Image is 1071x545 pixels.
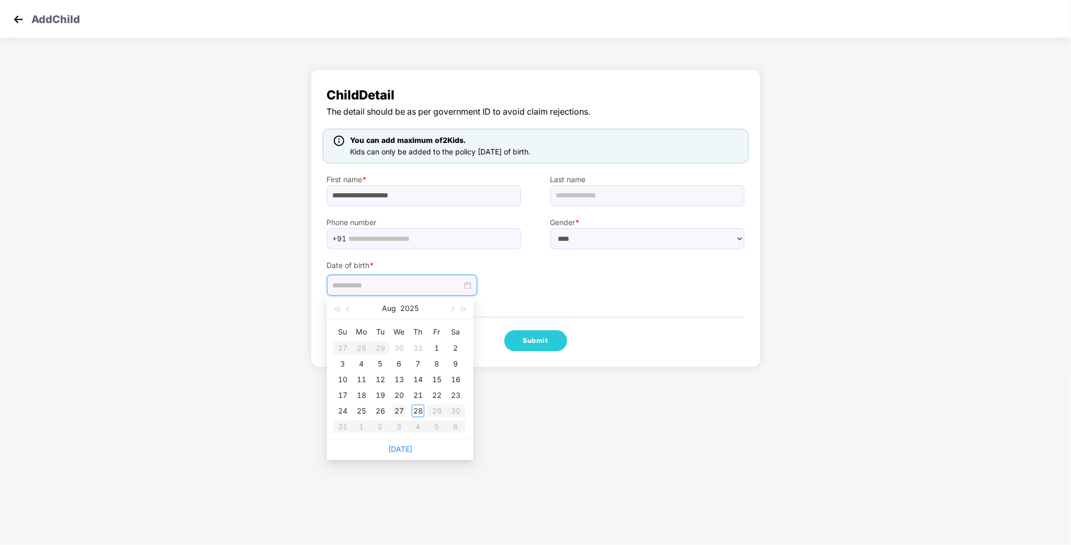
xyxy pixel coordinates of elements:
[333,231,347,247] span: +91
[333,387,352,403] td: 2025-08-17
[427,324,446,340] th: Fr
[374,373,387,386] div: 12
[333,324,352,340] th: Su
[400,298,419,319] button: 2025
[409,356,427,372] td: 2025-08-07
[390,324,409,340] th: We
[393,389,405,402] div: 20
[431,342,443,354] div: 1
[371,324,390,340] th: Tu
[382,298,396,319] button: Aug
[371,387,390,403] td: 2025-08-19
[393,342,405,354] div: 30
[446,356,465,372] td: 2025-08-09
[333,356,352,372] td: 2025-08-03
[352,324,371,340] th: Mo
[390,403,409,419] td: 2025-08-27
[449,342,462,354] div: 2
[393,405,405,417] div: 27
[327,174,521,185] label: First name
[393,358,405,370] div: 6
[431,358,443,370] div: 8
[504,330,567,351] button: Submit
[355,358,368,370] div: 4
[31,12,80,24] p: Add Child
[412,342,424,354] div: 31
[412,373,424,386] div: 14
[446,324,465,340] th: Sa
[446,340,465,356] td: 2025-08-02
[352,372,371,387] td: 2025-08-11
[390,387,409,403] td: 2025-08-20
[427,340,446,356] td: 2025-08-01
[333,403,352,419] td: 2025-08-24
[427,387,446,403] td: 2025-08-22
[449,358,462,370] div: 9
[412,405,424,417] div: 28
[449,389,462,402] div: 23
[327,105,745,118] span: The detail should be as per government ID to avoid claim rejections.
[371,372,390,387] td: 2025-08-12
[336,358,349,370] div: 3
[351,136,466,144] span: You can add maximum of 2 Kids.
[334,136,344,146] img: icon
[352,403,371,419] td: 2025-08-25
[393,373,405,386] div: 13
[374,358,387,370] div: 5
[333,372,352,387] td: 2025-08-10
[446,387,465,403] td: 2025-08-23
[431,389,443,402] div: 22
[390,340,409,356] td: 2025-07-30
[336,373,349,386] div: 10
[374,389,387,402] div: 19
[352,387,371,403] td: 2025-08-18
[336,405,349,417] div: 24
[374,405,387,417] div: 26
[409,340,427,356] td: 2025-07-31
[449,373,462,386] div: 16
[336,389,349,402] div: 17
[10,12,26,27] img: svg+xml;base64,PHN2ZyB4bWxucz0iaHR0cDovL3d3dy53My5vcmcvMjAwMC9zdmciIHdpZHRoPSIzMCIgaGVpZ2h0PSIzMC...
[427,372,446,387] td: 2025-08-15
[409,403,427,419] td: 2025-08-28
[388,444,412,453] a: [DATE]
[550,174,745,185] label: Last name
[355,405,368,417] div: 25
[355,373,368,386] div: 11
[427,356,446,372] td: 2025-08-08
[355,389,368,402] div: 18
[327,85,745,105] span: Child Detail
[390,356,409,372] td: 2025-08-06
[371,356,390,372] td: 2025-08-05
[327,217,521,228] label: Phone number
[327,260,521,271] label: Date of birth
[409,387,427,403] td: 2025-08-21
[412,358,424,370] div: 7
[352,356,371,372] td: 2025-08-04
[409,324,427,340] th: Th
[371,403,390,419] td: 2025-08-26
[412,389,424,402] div: 21
[390,372,409,387] td: 2025-08-13
[446,372,465,387] td: 2025-08-16
[351,147,531,156] span: Kids can only be added to the policy [DATE] of birth.
[431,373,443,386] div: 15
[550,217,745,228] label: Gender
[409,372,427,387] td: 2025-08-14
